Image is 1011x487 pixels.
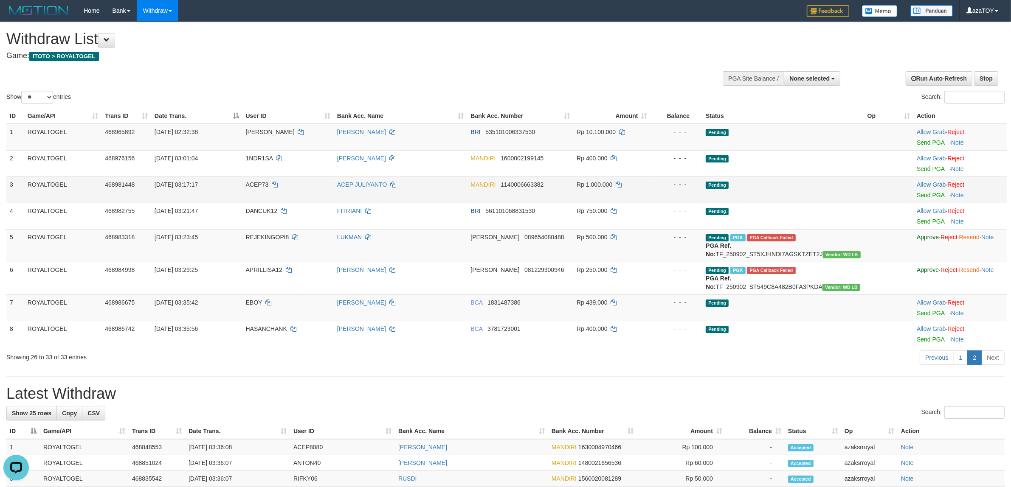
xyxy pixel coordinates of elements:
[337,155,386,162] a: [PERSON_NAME]
[917,325,947,332] span: ·
[501,181,544,188] span: Copy 1140006663382 to clipboard
[398,459,447,466] a: [PERSON_NAME]
[726,455,785,471] td: -
[706,182,729,189] span: Pending
[6,294,24,321] td: 7
[901,444,914,451] a: Note
[6,262,24,294] td: 6
[917,165,944,172] a: Send PGA
[185,439,290,455] td: [DATE] 03:36:08
[470,181,496,188] span: MANDIRI
[577,325,607,332] span: Rp 400.000
[105,299,135,306] span: 468986675
[56,406,82,420] a: Copy
[577,207,607,214] span: Rp 750.000
[398,475,417,482] a: RUSDI
[6,321,24,347] td: 8
[702,262,864,294] td: TF_250902_ST549C8A482B0FA3PKDA
[947,155,964,162] a: Reject
[947,299,964,306] a: Reject
[246,155,273,162] span: 1NDR1SA
[524,266,564,273] span: Copy 081229300946 to clipboard
[917,218,944,225] a: Send PGA
[62,410,77,417] span: Copy
[155,181,198,188] span: [DATE] 03:17:17
[913,321,1007,347] td: ·
[573,108,651,124] th: Amount: activate to sort column ascending
[470,129,480,135] span: BRI
[40,439,129,455] td: ROYALTOGEL
[841,471,898,487] td: azaksrroyal
[24,124,101,151] td: ROYALTOGEL
[706,326,729,333] span: Pending
[941,266,957,273] a: Reject
[552,444,577,451] span: MANDIRI
[105,325,135,332] span: 468986742
[654,207,699,215] div: - - -
[487,299,521,306] span: Copy 1831487386 to clipboard
[12,410,51,417] span: Show 25 rows
[747,267,795,274] span: PGA Error
[552,475,577,482] span: MANDIRI
[981,266,994,273] a: Note
[246,234,289,241] span: REJEKINGOPI8
[24,229,101,262] td: ROYALTOGEL
[337,181,387,188] a: ACEP JULIYANTO
[723,71,784,86] div: PGA Site Balance /
[246,325,287,332] span: HASANCHANK
[6,176,24,203] td: 3
[637,439,726,455] td: Rp 100,000
[524,234,564,241] span: Copy 089654080488 to clipboard
[917,207,946,214] a: Allow Grab
[155,129,198,135] span: [DATE] 02:32:38
[917,155,946,162] a: Allow Grab
[913,229,1007,262] td: · · ·
[974,71,998,86] a: Stop
[706,208,729,215] span: Pending
[24,294,101,321] td: ROYALTOGEL
[3,3,29,29] button: Open LiveChat chat widget
[246,207,278,214] span: DANCUK12
[548,423,637,439] th: Bank Acc. Number: activate to sort column ascending
[654,266,699,274] div: - - -
[470,234,519,241] span: [PERSON_NAME]
[917,299,946,306] a: Allow Grab
[6,385,1005,402] h1: Latest Withdraw
[337,129,386,135] a: [PERSON_NAME]
[129,455,185,471] td: 468851024
[290,423,395,439] th: User ID: activate to sort column ascending
[101,108,151,124] th: Trans ID: activate to sort column ascending
[24,262,101,294] td: ROYALTOGEL
[129,423,185,439] th: Trans ID: activate to sort column ascending
[917,192,944,199] a: Send PGA
[917,155,947,162] span: ·
[24,108,101,124] th: Game/API: activate to sort column ascending
[24,176,101,203] td: ROYALTOGEL
[706,242,731,257] b: PGA Ref. No:
[913,262,1007,294] td: · · ·
[917,181,946,188] a: Allow Grab
[155,299,198,306] span: [DATE] 03:35:42
[917,266,939,273] a: Approve
[967,350,982,365] a: 2
[944,406,1005,419] input: Search:
[841,455,898,471] td: azaksrroyal
[901,475,914,482] a: Note
[6,406,57,420] a: Show 25 rows
[337,207,362,214] a: FITRIANI
[6,229,24,262] td: 5
[246,129,295,135] span: [PERSON_NAME]
[6,350,415,361] div: Showing 26 to 33 of 33 entries
[951,192,964,199] a: Note
[726,439,785,455] td: -
[951,336,964,343] a: Note
[185,455,290,471] td: [DATE] 03:36:07
[788,460,814,467] span: Accepted
[917,336,944,343] a: Send PGA
[577,299,607,306] span: Rp 439.000
[40,455,129,471] td: ROYALTOGEL
[706,234,729,241] span: Pending
[485,129,535,135] span: Copy 535101006337530 to clipboard
[654,154,699,162] div: - - -
[788,476,814,483] span: Accepted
